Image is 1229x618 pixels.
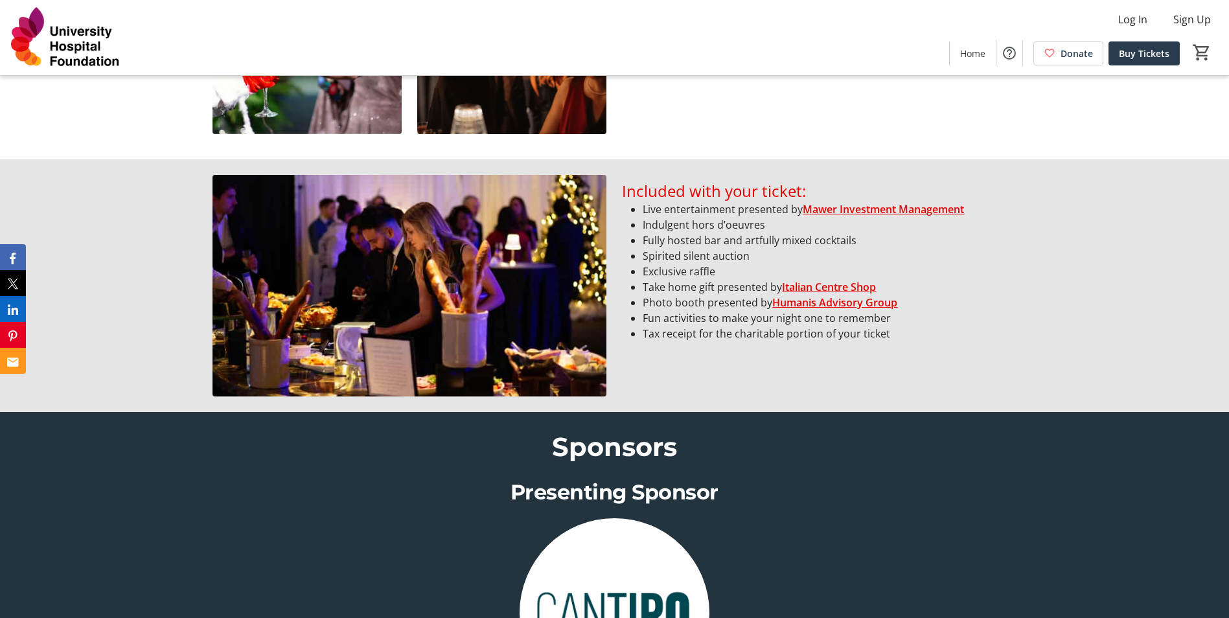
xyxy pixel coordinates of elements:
[643,279,1016,295] li: Take home gift presented by
[803,202,964,216] a: Mawer Investment Management
[643,233,1016,248] li: Fully hosted bar and artfully mixed cocktails
[772,295,897,310] a: Humanis Advisory Group
[996,40,1022,66] button: Help
[1108,9,1158,30] button: Log In
[622,180,806,201] span: Included with your ticket:
[643,201,1016,217] li: Live entertainment presented by
[643,310,1016,326] li: Fun activities to make your night one to remember
[643,217,1016,233] li: Indulgent hors d’oeuvres
[643,326,1016,341] li: Tax receipt for the charitable portion of your ticket
[1173,12,1211,27] span: Sign Up
[643,295,1016,310] li: Photo booth presented by
[1163,9,1221,30] button: Sign Up
[552,431,677,463] span: Sponsors
[511,479,718,505] span: Presenting Sponsor
[960,47,985,60] span: Home
[1190,41,1213,64] button: Cart
[1119,47,1169,60] span: Buy Tickets
[1118,12,1147,27] span: Log In
[950,41,996,65] a: Home
[1061,47,1093,60] span: Donate
[1033,41,1103,65] a: Donate
[1108,41,1180,65] a: Buy Tickets
[212,175,606,396] img: undefined
[8,5,123,70] img: University Hospital Foundation's Logo
[643,248,1016,264] li: Spirited silent auction
[782,280,876,294] a: Italian Centre Shop
[643,264,1016,279] li: Exclusive raffle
